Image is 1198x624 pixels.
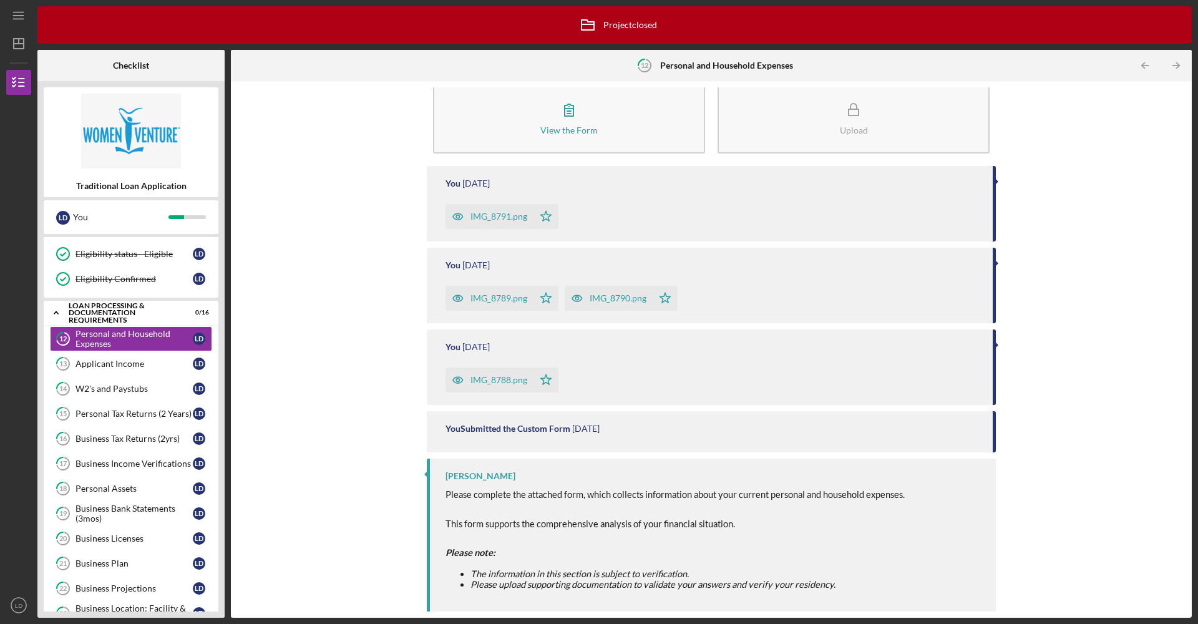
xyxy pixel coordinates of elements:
div: Business Income Verifications [75,459,193,469]
tspan: 12 [59,335,67,343]
a: 14W2's and PaystubsLD [50,376,212,401]
div: You [446,342,460,352]
a: 20Business LicensesLD [50,526,212,551]
a: 15Personal Tax Returns (2 Years)LD [50,401,212,426]
a: 13Applicant IncomeLD [50,351,212,376]
div: You [446,260,460,270]
div: IMG_8791.png [470,212,527,222]
button: IMG_8791.png [446,204,558,229]
div: Eligibility status - Eligible [75,249,193,259]
span: This form supports the comprehensive analysis of your financial situation. [446,519,735,529]
div: Business Location: Facility & Site Readiness Documentation [75,603,193,623]
a: Eligibility ConfirmedLD [50,266,212,291]
img: Product logo [44,94,218,168]
div: L D [193,358,205,370]
div: Personal Tax Returns (2 Years) [75,409,193,419]
div: IMG_8789.png [470,293,527,303]
button: LD [6,593,31,618]
div: Business Plan [75,558,193,568]
span: Please complete the attached form, which collects information about your current personal and hou... [446,489,905,500]
button: IMG_8790.png [565,286,678,311]
div: Personal Assets [75,484,193,494]
div: You Submitted the Custom Form [446,424,570,434]
tspan: 20 [59,535,67,543]
span: The information in this section is subject to verification. [470,568,689,579]
div: Eligibility Confirmed [75,274,193,284]
div: W2's and Paystubs [75,384,193,394]
div: Personal and Household Expenses [75,329,193,349]
div: L D [193,607,205,620]
tspan: 15 [59,410,67,418]
div: L D [193,482,205,495]
div: L D [193,273,205,285]
div: L D [193,557,205,570]
tspan: 23 [59,610,67,618]
div: Project closed [572,9,657,41]
time: 2025-06-07 12:56 [462,260,490,270]
time: 2025-06-07 12:51 [572,424,600,434]
tspan: 16 [59,435,67,443]
div: IMG_8788.png [470,375,527,385]
a: Eligibility status - EligibleLD [50,241,212,266]
div: Loan Processing & Documentation Requirements [69,302,178,324]
div: You [446,178,460,188]
div: L D [193,432,205,445]
div: Upload [840,125,868,135]
button: View the Form [433,82,705,154]
tspan: 19 [59,510,67,518]
b: Personal and Household Expenses [660,61,793,71]
div: Applicant Income [75,359,193,369]
b: Checklist [113,61,149,71]
tspan: 12 [641,61,648,69]
tspan: 13 [59,360,67,368]
div: Business Licenses [75,534,193,544]
div: L D [193,333,205,345]
tspan: 22 [59,585,67,593]
div: You [73,207,168,228]
tspan: 18 [59,485,67,493]
time: 2025-06-07 12:54 [462,342,490,352]
div: L D [193,507,205,520]
div: L D [193,582,205,595]
button: IMG_8788.png [446,368,558,392]
tspan: 17 [59,460,67,468]
div: Business Bank Statements (3mos) [75,504,193,524]
div: Business Projections [75,583,193,593]
div: L D [193,383,205,395]
a: 22Business ProjectionsLD [50,576,212,601]
a: 17Business Income VerificationsLD [50,451,212,476]
a: 18Personal AssetsLD [50,476,212,501]
a: 19Business Bank Statements (3mos)LD [50,501,212,526]
div: IMG_8790.png [590,293,646,303]
div: L D [193,457,205,470]
div: L D [56,211,70,225]
time: 2025-06-07 13:00 [462,178,490,188]
div: Business Tax Returns (2yrs) [75,434,193,444]
div: L D [193,248,205,260]
button: Upload [718,82,990,154]
a: 21Business PlanLD [50,551,212,576]
a: 16Business Tax Returns (2yrs)LD [50,426,212,451]
div: 0 / 16 [187,309,209,316]
div: L D [193,407,205,420]
button: IMG_8789.png [446,286,558,311]
strong: Please note: [446,547,495,558]
div: View the Form [540,125,598,135]
div: [PERSON_NAME] [446,471,515,481]
tspan: 21 [59,560,67,568]
b: Traditional Loan Application [76,181,187,191]
a: 12Personal and Household ExpensesLD [50,326,212,351]
span: Please upload supporting documentation to validate your answers and verify your residency. [470,579,835,590]
text: LD [15,602,22,609]
tspan: 14 [59,385,67,393]
div: L D [193,532,205,545]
